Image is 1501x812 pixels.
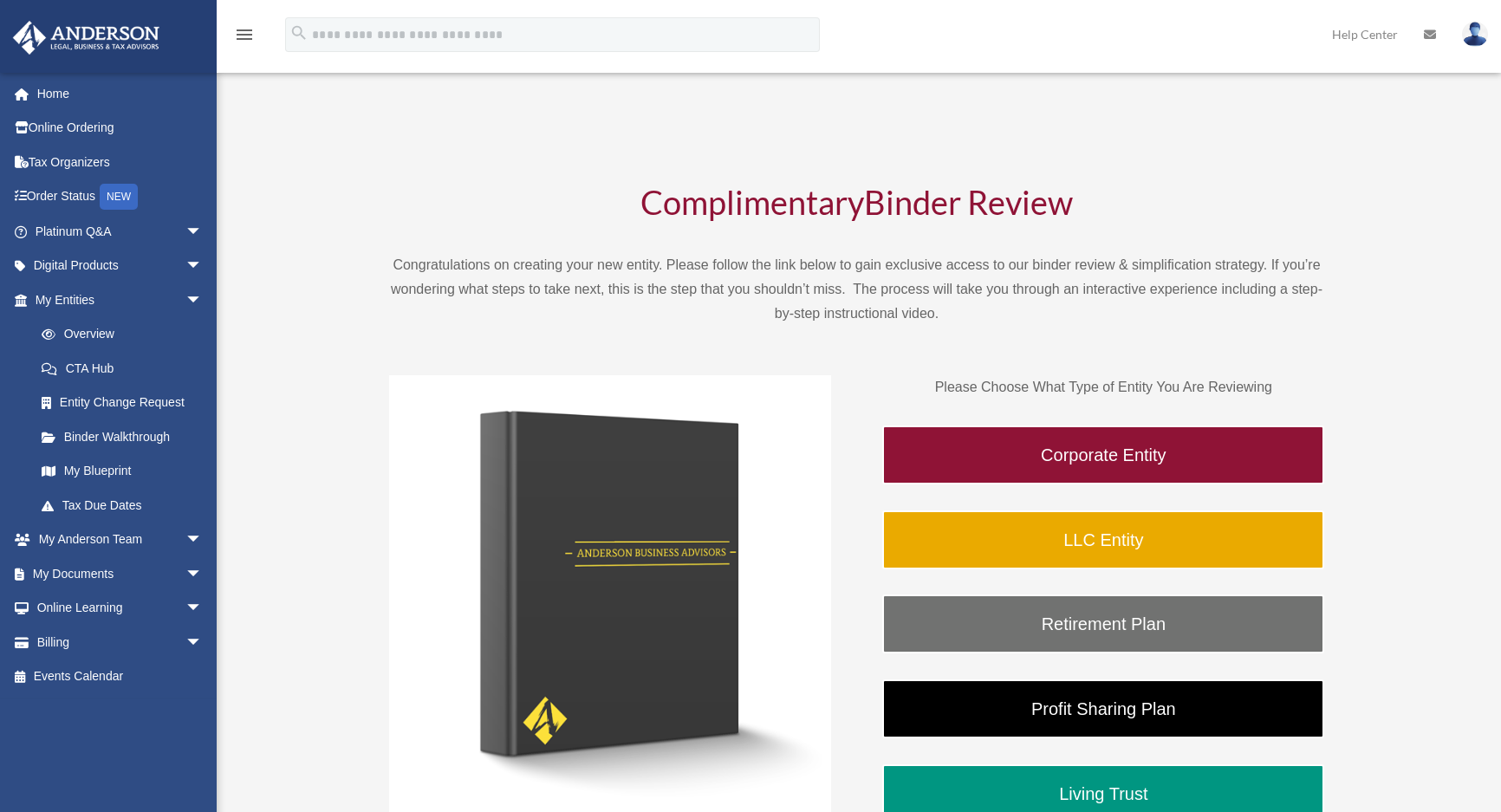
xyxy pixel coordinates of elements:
img: Anderson Advisors Platinum Portal [8,21,165,55]
a: Online Ordering [12,111,229,146]
a: menu [234,30,255,45]
span: arrow_drop_down [185,249,220,284]
a: Retirement Plan [882,594,1324,653]
a: My Entitiesarrow_drop_down [12,283,229,317]
i: search [289,23,309,42]
a: My Documentsarrow_drop_down [12,556,229,591]
span: Complimentary [640,182,864,222]
a: CTA Hub [24,351,229,386]
span: arrow_drop_down [185,591,220,627]
a: Tax Organizers [12,145,229,179]
p: Congratulations on creating your new entity. Please follow the link below to gain exclusive acces... [389,253,1325,326]
a: Online Learningarrow_drop_down [12,591,229,626]
span: arrow_drop_down [185,523,220,558]
i: menu [234,24,255,45]
span: arrow_drop_down [185,214,220,250]
img: User Pic [1462,22,1488,47]
a: Profit Sharing Plan [882,679,1324,738]
a: Corporate Entity [882,425,1324,484]
span: Binder Review [864,182,1073,222]
a: Billingarrow_drop_down [12,625,229,659]
a: Platinum Q&Aarrow_drop_down [12,214,229,249]
a: Events Calendar [12,659,229,694]
span: arrow_drop_down [185,556,220,592]
a: Digital Productsarrow_drop_down [12,249,229,283]
span: arrow_drop_down [185,283,220,318]
a: Order StatusNEW [12,179,229,215]
p: Please Choose What Type of Entity You Are Reviewing [882,375,1324,400]
a: LLC Entity [882,510,1324,569]
a: Entity Change Request [24,386,229,420]
a: My Anderson Teamarrow_drop_down [12,523,229,557]
a: Binder Walkthrough [24,419,220,454]
a: My Blueprint [24,454,229,489]
a: Overview [24,317,229,352]
a: Home [12,76,229,111]
a: Tax Due Dates [24,488,229,523]
div: NEW [100,184,138,210]
span: arrow_drop_down [185,625,220,660]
